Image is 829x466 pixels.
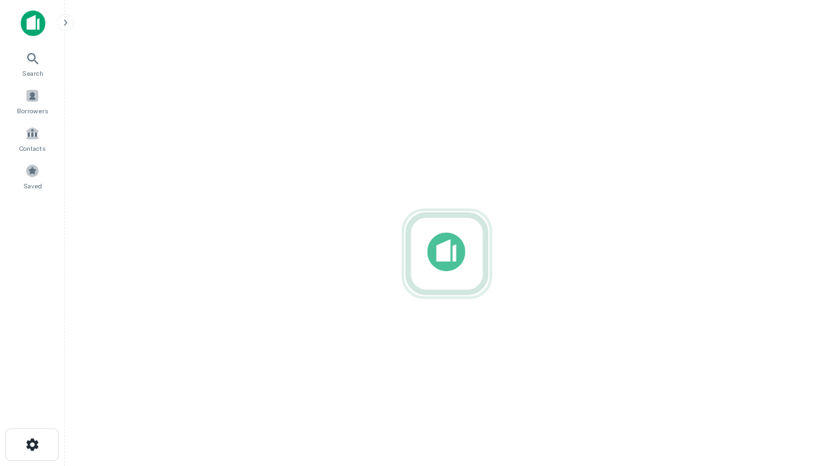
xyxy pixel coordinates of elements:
a: Saved [4,159,61,194]
iframe: Chat Widget [764,362,829,425]
span: Borrowers [17,105,48,116]
a: Search [4,46,61,81]
span: Contacts [19,143,45,153]
a: Borrowers [4,83,61,118]
span: Search [22,68,43,78]
a: Contacts [4,121,61,156]
img: capitalize-icon.png [21,10,45,36]
span: Saved [23,181,42,191]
